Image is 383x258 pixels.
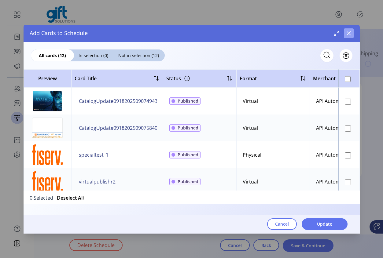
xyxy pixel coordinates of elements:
div: Virtual [243,124,258,132]
div: Physical [243,151,261,158]
button: Deselect All [57,194,84,202]
div: Virtual [243,178,258,185]
div: Not in selection (12) [113,49,165,61]
button: Filter Button [340,49,352,62]
span: CatalogUpdate09182025090749436 [79,97,160,105]
span: Published [178,98,198,104]
span: Preview [27,75,68,82]
button: CatalogUpdate09182025090749436 [78,96,161,106]
span: Update [317,221,332,227]
span: virtualpublishr2 [79,178,116,185]
div: API Automation [316,178,352,185]
span: All cards (12) [31,52,74,59]
div: All cards (12) [31,49,74,61]
button: Maximize [332,28,341,38]
span: Published [178,178,198,185]
button: Update [302,218,348,230]
img: preview [32,118,63,138]
span: specialtest_1 [79,151,109,158]
img: preview [32,91,63,111]
span: Published [178,151,198,158]
div: API Automation [316,97,352,105]
img: preview [32,171,63,192]
span: Card Title [75,75,97,82]
div: Status [166,74,191,83]
div: Virtual [243,97,258,105]
span: CatalogUpdate09182025090758406 [79,124,160,132]
span: 0 Selected [30,194,53,201]
button: virtualpublishr2 [78,177,117,187]
span: Merchant [313,75,336,82]
button: Cancel [267,218,297,230]
span: Add Cards to Schedule [30,29,88,37]
div: API Automation [316,151,352,158]
button: CatalogUpdate09182025090758406 [78,123,161,133]
div: In selection (0) [74,49,113,61]
img: preview [32,144,63,165]
span: Not in selection (12) [113,52,165,59]
span: In selection (0) [74,52,113,59]
span: Format [240,75,257,82]
button: specialtest_1 [78,150,110,160]
div: API Automation [316,124,352,132]
span: Cancel [275,221,289,227]
span: Published [178,125,198,131]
